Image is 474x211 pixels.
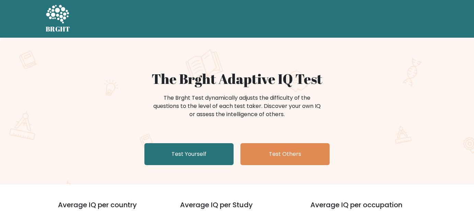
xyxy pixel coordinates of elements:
a: Test Yourself [144,143,234,165]
h1: The Brght Adaptive IQ Test [70,71,404,87]
a: Test Others [240,143,330,165]
h5: BRGHT [46,25,70,33]
div: The Brght Test dynamically adjusts the difficulty of the questions to the level of each test take... [151,94,323,119]
a: BRGHT [46,3,70,35]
